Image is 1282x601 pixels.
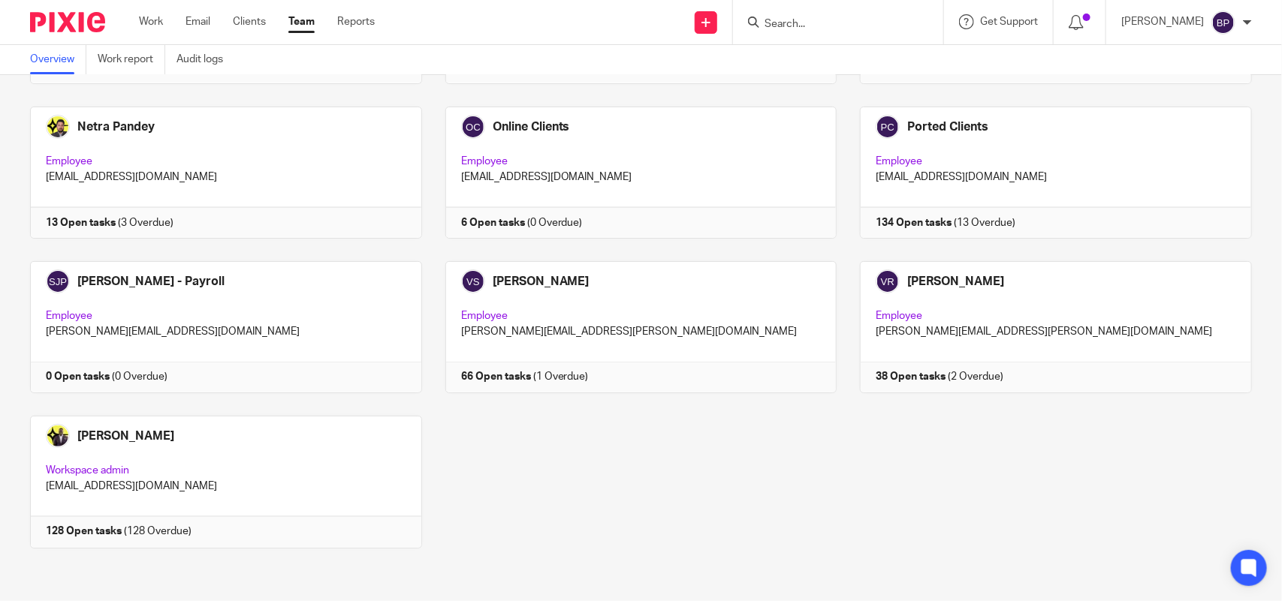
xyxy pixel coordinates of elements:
[980,17,1038,27] span: Get Support
[233,14,266,29] a: Clients
[288,14,315,29] a: Team
[30,45,86,74] a: Overview
[98,45,165,74] a: Work report
[176,45,234,74] a: Audit logs
[337,14,375,29] a: Reports
[763,18,898,32] input: Search
[1121,14,1204,29] p: [PERSON_NAME]
[139,14,163,29] a: Work
[30,12,105,32] img: Pixie
[186,14,210,29] a: Email
[1211,11,1235,35] img: svg%3E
